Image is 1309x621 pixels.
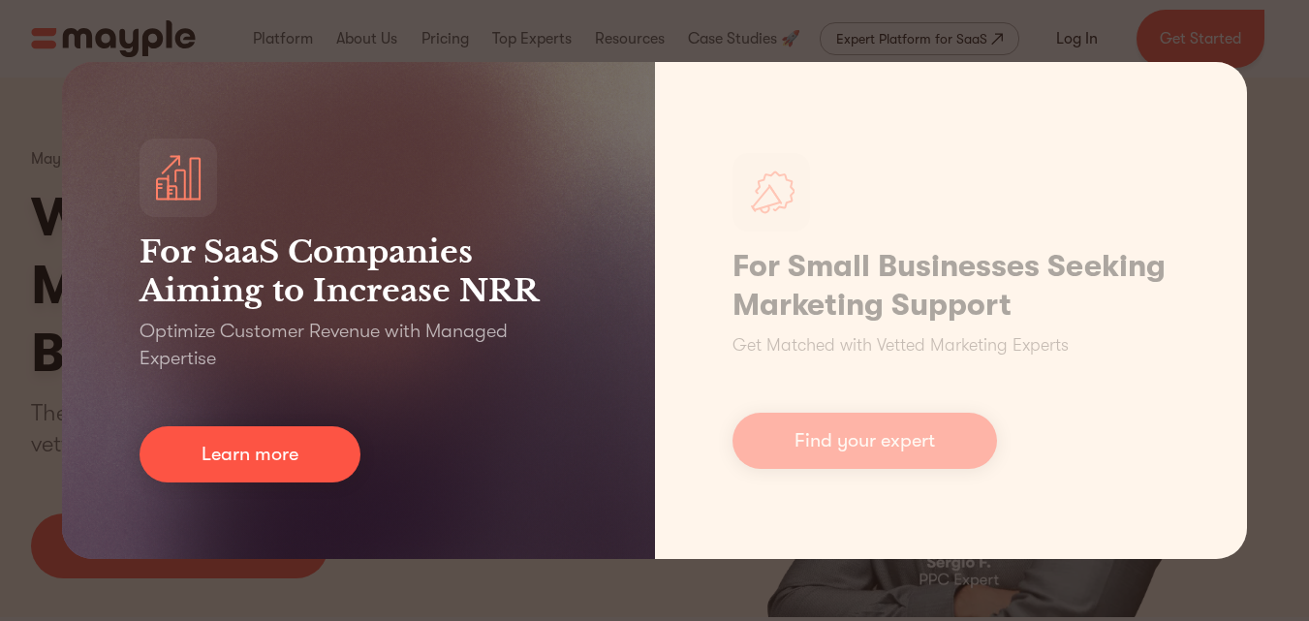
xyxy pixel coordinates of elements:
[140,233,577,310] h3: For SaaS Companies Aiming to Increase NRR
[732,413,997,469] a: Find your expert
[732,332,1069,358] p: Get Matched with Vetted Marketing Experts
[140,318,577,372] p: Optimize Customer Revenue with Managed Expertise
[732,247,1170,325] h1: For Small Businesses Seeking Marketing Support
[140,426,360,482] a: Learn more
